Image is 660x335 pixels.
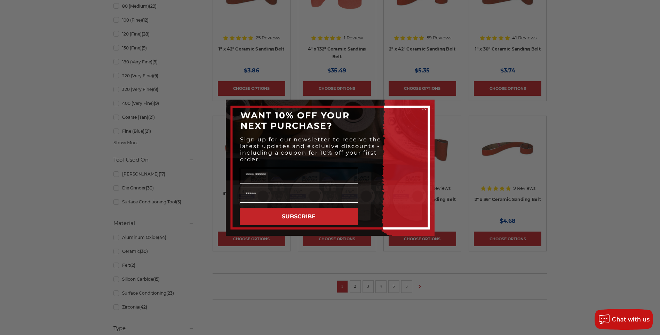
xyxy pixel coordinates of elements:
[595,309,653,330] button: Chat with us
[240,187,358,203] input: Email
[240,136,381,163] span: Sign up for our newsletter to receive the latest updates and exclusive discounts - including a co...
[240,110,350,131] span: WANT 10% OFF YOUR NEXT PURCHASE?
[612,316,650,323] span: Chat with us
[421,105,428,112] button: Close dialog
[240,208,358,225] button: SUBSCRIBE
